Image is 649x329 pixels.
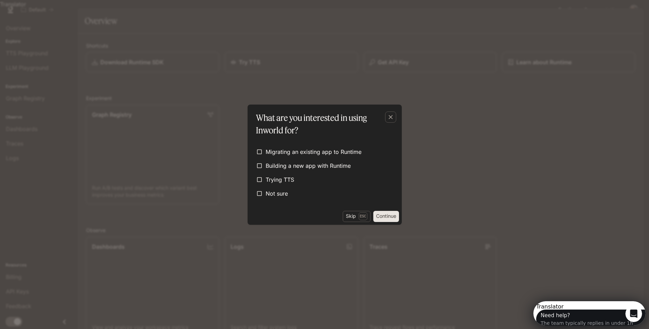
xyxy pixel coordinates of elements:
p: What are you interested in using Inworld for? [256,112,391,137]
p: Esc [359,212,367,220]
iframe: Intercom live chat [625,305,642,322]
button: Continue [373,211,399,222]
div: Need help? [7,11,100,17]
div: Open Intercom Messenger [3,8,120,27]
span: Building a new app with Runtime [266,162,351,170]
span: Migrating an existing app to Runtime [266,148,361,156]
iframe: Intercom live chat discovery launcher [533,301,646,326]
div: The team typically replies in under 1h [7,17,100,24]
span: Trying TTS [266,175,294,184]
button: SkipEsc [343,211,371,222]
span: Not sure [266,189,288,198]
